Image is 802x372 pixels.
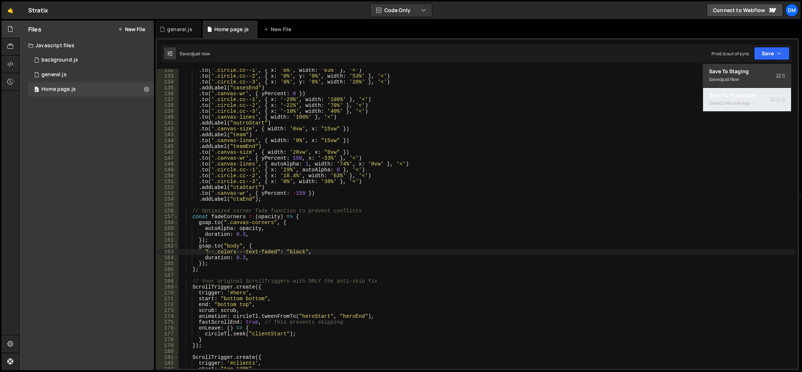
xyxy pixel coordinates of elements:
[41,57,78,63] div: background.js
[770,96,785,103] span: S
[157,161,178,167] div: 148
[754,47,790,60] button: Save
[19,38,154,53] div: Javascript files
[214,26,249,33] div: Home page.js
[157,179,178,185] div: 151
[157,261,178,267] div: 165
[41,86,76,93] div: Home page.js
[703,64,791,112] div: Code Only
[703,88,791,112] button: Save to ProductionS Saved2 minutes ago
[157,255,178,261] div: 164
[28,6,48,15] div: Stratix
[722,76,739,82] div: just now
[707,4,783,17] a: Connect to Webflow
[28,67,154,82] div: 16575/45802.js
[157,272,178,278] div: 167
[157,267,178,272] div: 166
[157,149,178,155] div: 146
[157,155,178,161] div: 147
[41,71,67,78] div: general.js
[157,220,178,226] div: 158
[157,185,178,190] div: 152
[28,25,41,33] h2: Files
[157,79,178,85] div: 134
[709,92,785,99] div: Save to Production
[157,85,178,91] div: 135
[157,366,178,372] div: 183
[157,103,178,108] div: 138
[703,64,791,88] button: Save to StagingS Savedjust now
[709,75,785,84] div: Saved
[157,226,178,231] div: 159
[157,296,178,302] div: 171
[157,91,178,97] div: 136
[370,4,432,17] button: Code Only
[157,126,178,132] div: 142
[722,100,750,106] div: 2 minutes ago
[157,108,178,114] div: 139
[157,97,178,103] div: 137
[157,284,178,290] div: 169
[157,67,178,73] div: 132
[157,190,178,196] div: 153
[157,237,178,243] div: 161
[157,173,178,179] div: 150
[157,331,178,337] div: 177
[157,308,178,313] div: 173
[167,26,192,33] div: general.js
[776,72,785,79] span: S
[157,132,178,138] div: 143
[118,26,145,32] button: New File
[1,1,19,19] a: 🤙
[157,290,178,296] div: 170
[709,68,785,75] div: Save to Staging
[263,26,294,33] div: New File
[180,51,210,57] div: Saved
[157,325,178,331] div: 176
[157,120,178,126] div: 141
[157,73,178,79] div: 133
[157,343,178,349] div: 179
[712,51,750,57] div: Prod is out of sync
[28,53,154,67] div: 16575/45066.js
[157,144,178,149] div: 145
[157,302,178,308] div: 172
[709,99,785,108] div: Saved
[157,337,178,343] div: 178
[157,231,178,237] div: 160
[157,202,178,208] div: 155
[34,87,39,93] span: 0
[157,208,178,214] div: 156
[157,278,178,284] div: 168
[157,313,178,319] div: 174
[193,51,210,57] div: just now
[157,360,178,366] div: 182
[157,349,178,354] div: 180
[157,114,178,120] div: 140
[157,138,178,144] div: 144
[157,167,178,173] div: 149
[157,214,178,220] div: 157
[157,354,178,360] div: 181
[785,4,798,17] a: Dm
[157,196,178,202] div: 154
[157,249,178,255] div: 163
[28,82,154,97] div: 16575/45977.js
[157,319,178,325] div: 175
[157,243,178,249] div: 162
